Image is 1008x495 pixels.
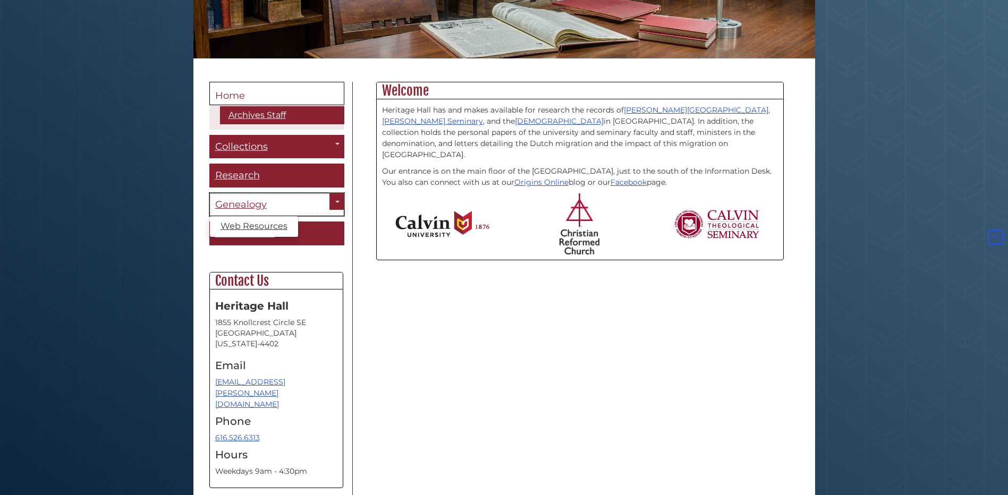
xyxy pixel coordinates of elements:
span: Research [215,169,260,181]
a: Collections [209,135,344,159]
address: 1855 Knollcrest Circle SE [GEOGRAPHIC_DATA][US_STATE]-4402 [215,317,337,349]
p: Weekdays 9am - 4:30pm [215,466,337,477]
a: 616.526.6313 [215,433,260,442]
h4: Email [215,360,337,371]
a: Back to Top [986,232,1005,242]
a: [DEMOGRAPHIC_DATA] [515,116,604,126]
strong: Heritage Hall [215,300,289,312]
span: Genealogy [215,199,267,210]
h4: Phone [215,415,337,427]
p: Heritage Hall has and makes available for research the records of , , and the in [GEOGRAPHIC_DATA... [382,105,778,160]
h2: Welcome [377,82,783,99]
a: Research [209,164,344,187]
span: Home [215,90,245,101]
h2: Contact Us [210,272,343,289]
a: Origins Online [514,177,569,187]
a: Facebook [611,177,647,187]
img: Calvin University [395,211,489,237]
a: Archives Staff [220,106,344,124]
img: Calvin Theological Seminary [674,210,760,238]
a: Home [209,82,344,105]
img: Christian Reformed Church [560,193,599,254]
a: Web Resources [210,219,298,234]
a: Genealogy [209,193,344,217]
a: [PERSON_NAME] Seminary [382,116,483,126]
h4: Hours [215,449,337,460]
span: Collections [215,141,268,152]
a: [EMAIL_ADDRESS][PERSON_NAME][DOMAIN_NAME] [215,377,285,409]
p: Our entrance is on the main floor of the [GEOGRAPHIC_DATA], just to the south of the Information ... [382,166,778,188]
a: [PERSON_NAME][GEOGRAPHIC_DATA] [624,105,768,115]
